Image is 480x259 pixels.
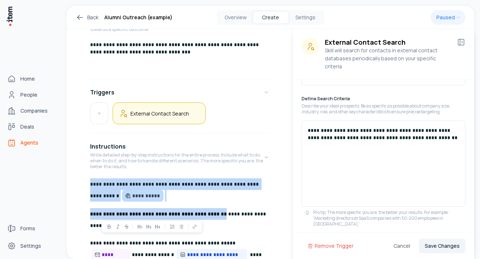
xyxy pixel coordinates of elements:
h4: Instructions [90,142,126,151]
a: Forms [4,221,60,236]
p: Pro tip: The more specific you are, the better your results. For example: 'Marketing directors at... [313,210,463,227]
h5: External Contact Search [130,110,189,117]
a: Agents [4,135,60,150]
h4: Triggers [90,88,114,97]
button: Triggers [90,82,269,102]
a: Home [4,72,60,86]
a: People [4,88,60,102]
h1: Alumni Outreach (example) [104,13,173,22]
span: Companies [20,107,48,114]
span: Forms [20,225,35,232]
p: Describe your ideal prospects. Be as specific as possible about company size, industry, role, and... [302,103,465,115]
a: Settings [4,239,60,253]
h3: External Contact Search [325,38,451,46]
button: Overview [218,12,253,23]
a: Companies [4,104,60,118]
div: Triggers [90,102,269,130]
button: Settings [288,12,323,23]
button: Link [190,222,199,231]
h6: Define Search Criteria [302,96,465,102]
p: Write detailed step-by-step instructions for the entire process. Include what to do, when to do i... [90,152,263,170]
img: Item Brain Logo [6,6,13,27]
p: Skill will search for contacts in external contact databases periodically based on your specific ... [325,46,451,70]
span: People [20,91,37,98]
button: Remove Trigger [302,239,359,253]
button: InstructionsWrite detailed step-by-step instructions for the entire process. Include what to do, ... [90,136,269,178]
a: Back [76,13,98,22]
button: Create [253,12,288,23]
span: Home [20,75,35,82]
div: GoalDefine an overall goal for the skill. This will be used to guide the skill execution towards ... [90,41,269,76]
button: Cancel [388,239,416,253]
a: Deals [4,120,60,134]
span: Settings [20,242,41,250]
span: Deals [20,123,34,130]
span: Agents [20,139,38,146]
button: Save Changes [419,239,465,253]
